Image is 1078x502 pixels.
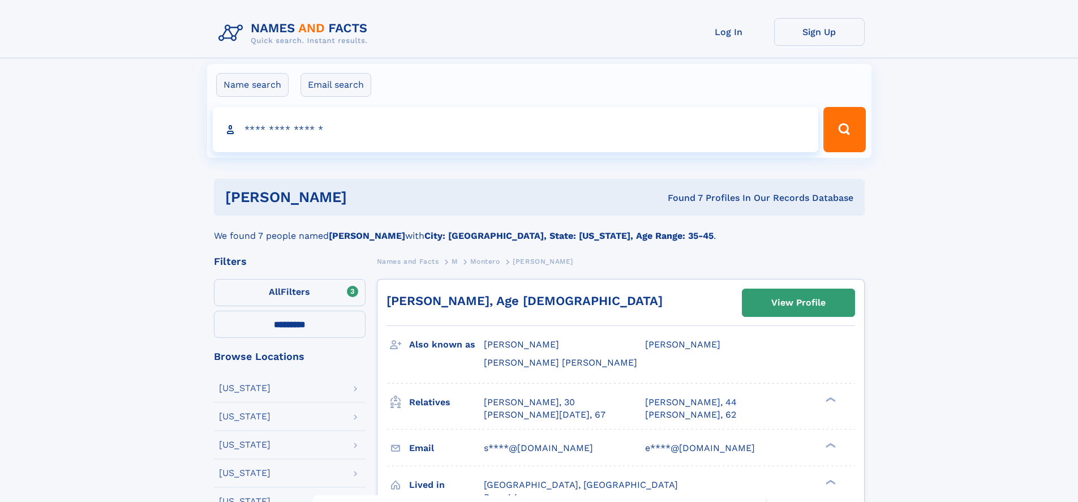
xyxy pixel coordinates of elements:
[470,258,500,265] span: Montero
[684,18,774,46] a: Log In
[742,289,854,316] a: View Profile
[774,18,865,46] a: Sign Up
[771,290,826,316] div: View Profile
[214,279,366,306] label: Filters
[823,441,836,449] div: ❯
[214,18,377,49] img: Logo Names and Facts
[219,440,270,449] div: [US_STATE]
[269,286,281,297] span: All
[214,256,366,267] div: Filters
[424,230,714,241] b: City: [GEOGRAPHIC_DATA], State: [US_STATE], Age Range: 35-45
[645,396,737,409] a: [PERSON_NAME], 44
[216,73,289,97] label: Name search
[409,335,484,354] h3: Also known as
[377,254,439,268] a: Names and Facts
[214,351,366,362] div: Browse Locations
[484,357,637,368] span: [PERSON_NAME] [PERSON_NAME]
[225,190,508,204] h1: [PERSON_NAME]
[645,409,736,421] a: [PERSON_NAME], 62
[300,73,371,97] label: Email search
[484,396,575,409] a: [PERSON_NAME], 30
[823,107,865,152] button: Search Button
[484,409,605,421] a: [PERSON_NAME][DATE], 67
[484,479,678,490] span: [GEOGRAPHIC_DATA], [GEOGRAPHIC_DATA]
[823,396,836,403] div: ❯
[409,475,484,495] h3: Lived in
[386,294,663,308] a: [PERSON_NAME], Age [DEMOGRAPHIC_DATA]
[823,478,836,486] div: ❯
[219,469,270,478] div: [US_STATE]
[329,230,405,241] b: [PERSON_NAME]
[219,384,270,393] div: [US_STATE]
[484,339,559,350] span: [PERSON_NAME]
[507,192,853,204] div: Found 7 Profiles In Our Records Database
[214,216,865,243] div: We found 7 people named with .
[470,254,500,268] a: Montero
[409,439,484,458] h3: Email
[219,412,270,421] div: [US_STATE]
[213,107,819,152] input: search input
[645,339,720,350] span: [PERSON_NAME]
[452,258,458,265] span: M
[513,258,573,265] span: [PERSON_NAME]
[452,254,458,268] a: M
[409,393,484,412] h3: Relatives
